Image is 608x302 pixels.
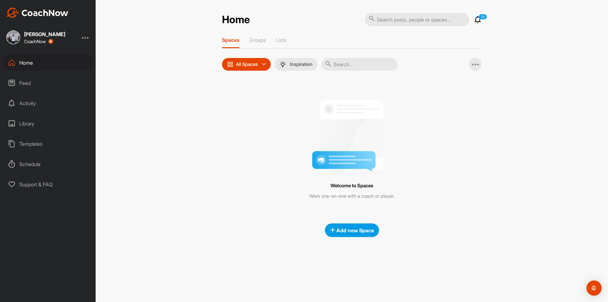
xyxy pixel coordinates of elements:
[478,14,487,20] p: 20
[3,136,93,152] div: Templates
[3,55,93,71] div: Home
[3,156,93,172] div: Schedule
[330,227,374,234] span: Add new Space
[6,8,68,18] img: CoachNow
[325,223,379,237] button: Add new Space
[24,32,65,37] div: [PERSON_NAME]
[276,37,287,43] p: Lists
[236,193,467,200] div: Work one-on-one with a coach or player.
[312,94,391,174] img: null-training-space.4365a10810bc57ae709573ae74af4951.png
[6,30,20,44] img: square_396731e32ce998958746f4bf081bc59b.jpg
[290,62,313,67] p: Inspiration
[236,182,467,190] div: Welcome to Spaces
[586,280,602,296] div: Open Intercom Messenger
[280,61,286,67] img: menuIcon
[24,39,53,44] div: CoachNow
[321,58,397,71] input: Search...
[222,37,239,43] p: Spaces
[236,62,258,67] p: All Spaces
[3,75,93,91] div: Feed
[227,61,233,67] img: icon
[250,37,266,43] p: Groups
[3,116,93,132] div: Library
[365,13,469,26] input: Search posts, people or spaces...
[222,14,250,26] h2: Home
[3,95,93,111] div: Activity
[3,177,93,192] div: Support & FAQ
